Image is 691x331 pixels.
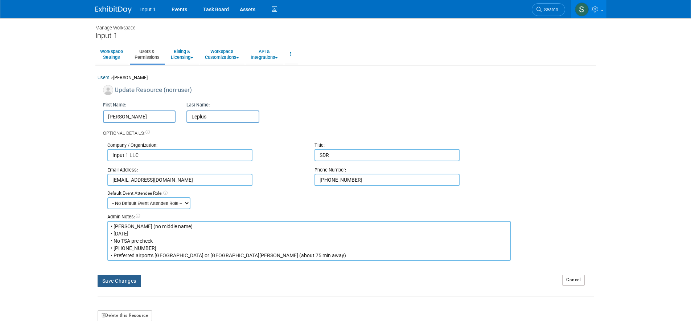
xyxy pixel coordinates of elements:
div: Title: [314,142,511,149]
a: API &Integrations [246,45,283,63]
button: Delete this Resource [98,310,152,321]
a: WorkspaceCustomizations [200,45,244,63]
a: WorkspaceSettings [95,45,128,63]
div: Company / Organization: [107,142,304,149]
label: Last Name: [186,102,210,109]
a: Billing &Licensing [166,45,198,63]
a: Users [98,75,110,80]
a: Search [532,3,565,16]
div: Optional Details: [103,123,594,137]
a: Users &Permissions [130,45,164,63]
label: First Name: [103,102,126,109]
div: Input 1 [95,31,596,40]
img: ExhibitDay [95,6,132,13]
div: Manage Workspace [95,18,596,31]
div: Default Event Attendee Role: [107,190,594,197]
div: Admin Notes: [107,214,511,221]
span: Search [542,7,558,12]
input: First Name [103,110,176,123]
img: Associate-Profile-5.png [103,85,113,95]
button: Save Changes [98,275,141,287]
div: Email Address: [107,167,304,174]
textarea: • [PERSON_NAME] (no middle name) • [DATE] • No TSA pre check • [PHONE_NUMBER] • Preferred airport... [107,221,511,261]
div: [PERSON_NAME] [98,74,594,85]
span: > [111,75,113,80]
span: Input 1 [140,7,156,12]
div: Phone Number: [314,167,511,174]
input: Last Name [186,110,259,123]
div: Update Resource (non-user) [103,85,594,98]
img: Susan Stout [575,3,589,16]
a: Cancel [562,275,585,286]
